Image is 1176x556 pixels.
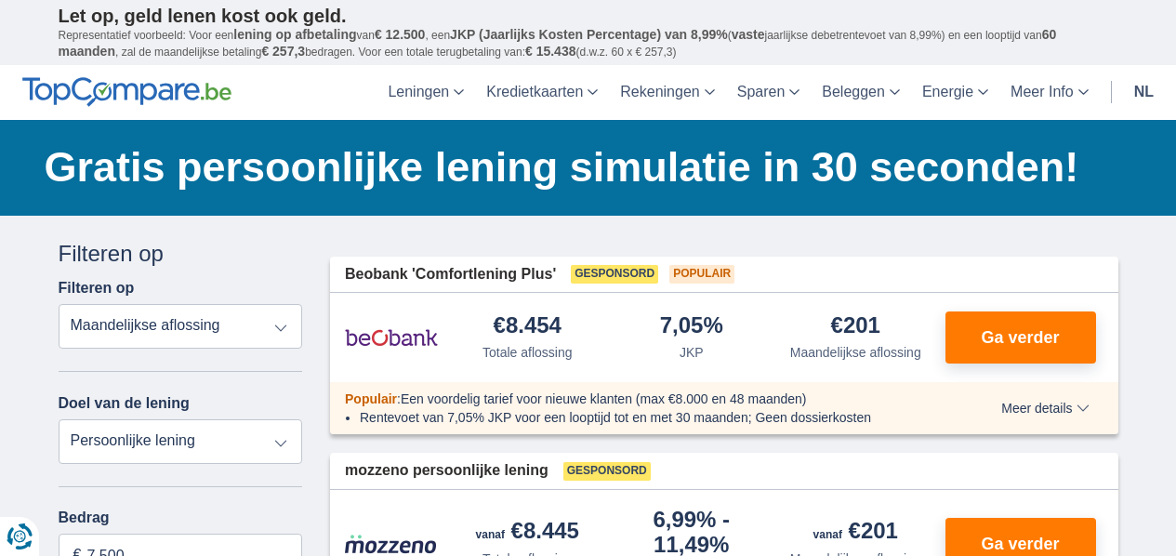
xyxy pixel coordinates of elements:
[494,314,562,339] div: €8.454
[945,311,1096,364] button: Ga verder
[401,391,807,406] span: Een voordelig tarief voor nieuwe klanten (max €8.000 en 48 maanden)
[345,391,397,406] span: Populair
[377,65,475,120] a: Leningen
[981,536,1059,552] span: Ga verder
[1001,402,1089,415] span: Meer details
[59,238,303,270] div: Filteren op
[482,343,573,362] div: Totale aflossing
[813,520,898,546] div: €201
[811,65,911,120] a: Beleggen
[59,510,303,526] label: Bedrag
[475,65,609,120] a: Kredietkaarten
[669,265,734,284] span: Populair
[345,264,556,285] span: Beobank 'Comfortlening Plus'
[59,27,1057,59] span: 60 maanden
[233,27,356,42] span: lening op afbetaling
[981,329,1059,346] span: Ga verder
[330,390,948,408] div: :
[59,27,1118,60] p: Representatief voorbeeld: Voor een van , een ( jaarlijkse debetrentevoet van 8,99%) en een loopti...
[831,314,880,339] div: €201
[525,44,576,59] span: € 15.438
[45,139,1118,196] h1: Gratis persoonlijke lening simulatie in 30 seconden!
[790,343,921,362] div: Maandelijkse aflossing
[563,462,651,481] span: Gesponsord
[345,460,548,482] span: mozzeno persoonlijke lening
[987,401,1103,416] button: Meer details
[345,314,438,361] img: product.pl.alt Beobank
[59,395,190,412] label: Doel van de lening
[911,65,999,120] a: Energie
[1123,65,1165,120] a: nl
[59,5,1118,27] p: Let op, geld lenen kost ook geld.
[660,314,723,339] div: 7,05%
[261,44,305,59] span: € 257,3
[999,65,1100,120] a: Meer Info
[59,280,135,297] label: Filteren op
[617,509,767,556] div: 6,99%
[726,65,812,120] a: Sparen
[22,77,231,107] img: TopCompare
[450,27,728,42] span: JKP (Jaarlijks Kosten Percentage) van 8,99%
[375,27,426,42] span: € 12.500
[345,534,438,554] img: product.pl.alt Mozzeno
[360,408,933,427] li: Rentevoet van 7,05% JKP voor een looptijd tot en met 30 maanden; Geen dossierkosten
[732,27,765,42] span: vaste
[571,265,658,284] span: Gesponsord
[680,343,704,362] div: JKP
[609,65,725,120] a: Rekeningen
[476,520,579,546] div: €8.445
